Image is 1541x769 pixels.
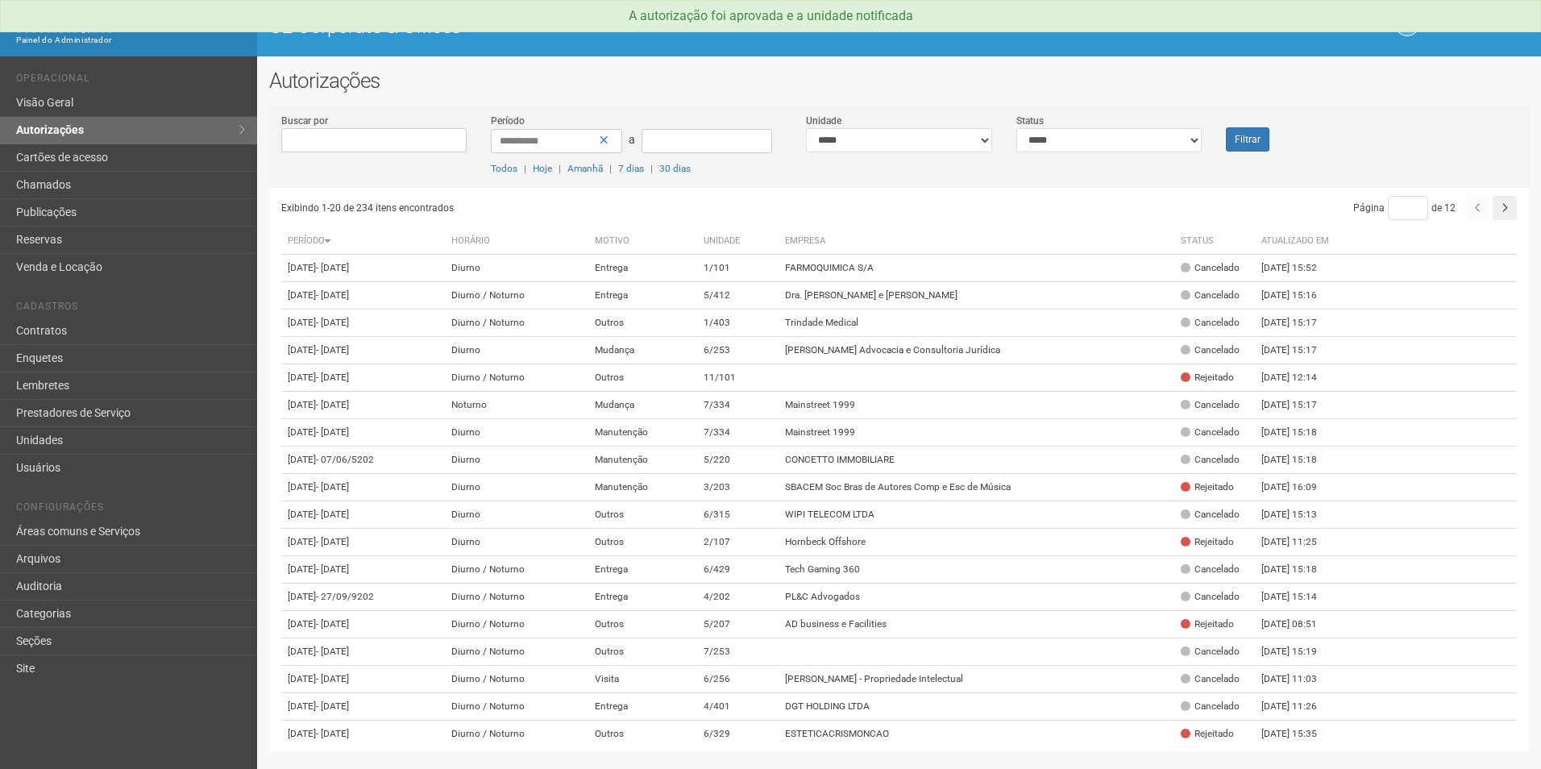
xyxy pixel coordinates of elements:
[1181,371,1234,384] div: Rejeitado
[316,426,349,438] span: - [DATE]
[281,474,446,501] td: [DATE]
[445,693,588,721] td: Diurno / Noturno
[1181,590,1240,604] div: Cancelado
[316,563,349,575] span: - [DATE]
[269,69,1529,93] h2: Autorizações
[697,638,779,666] td: 7/253
[588,474,698,501] td: Manutenção
[697,310,779,337] td: 1/403
[697,693,779,721] td: 4/401
[588,611,698,638] td: Outros
[588,310,698,337] td: Outros
[1181,261,1240,275] div: Cancelado
[445,310,588,337] td: Diurno / Noturno
[445,584,588,611] td: Diurno / Noturno
[1255,529,1344,556] td: [DATE] 11:25
[445,474,588,501] td: Diurno
[281,529,446,556] td: [DATE]
[697,474,779,501] td: 3/203
[588,529,698,556] td: Outros
[445,282,588,310] td: Diurno / Noturno
[588,721,698,748] td: Outros
[618,163,644,174] a: 7 dias
[779,228,1173,255] th: Empresa
[316,646,349,657] span: - [DATE]
[1181,563,1240,576] div: Cancelado
[1255,611,1344,638] td: [DATE] 08:51
[445,364,588,392] td: Diurno / Noturno
[588,501,698,529] td: Outros
[1255,556,1344,584] td: [DATE] 15:18
[697,364,779,392] td: 11/101
[1226,127,1269,152] button: Filtrar
[445,721,588,748] td: Diurno / Noturno
[697,584,779,611] td: 4/202
[1353,202,1456,214] span: Página de 12
[1181,289,1240,302] div: Cancelado
[779,392,1173,419] td: Mainstreet 1999
[779,255,1173,282] td: FARMOQUIMICA S/A
[316,673,349,684] span: - [DATE]
[1181,316,1240,330] div: Cancelado
[281,693,446,721] td: [DATE]
[1255,638,1344,666] td: [DATE] 15:19
[316,481,349,493] span: - [DATE]
[1181,727,1234,741] div: Rejeitado
[588,364,698,392] td: Outros
[629,133,635,146] span: a
[588,419,698,447] td: Manutenção
[779,666,1173,693] td: [PERSON_NAME] - Propriedade Intelectual
[1255,364,1344,392] td: [DATE] 12:14
[779,337,1173,364] td: [PERSON_NAME] Advocacia e Consultoria Jurídica
[445,419,588,447] td: Diurno
[281,584,446,611] td: [DATE]
[445,255,588,282] td: Diurno
[524,163,526,174] span: |
[779,310,1173,337] td: Trindade Medical
[445,392,588,419] td: Noturno
[1255,255,1344,282] td: [DATE] 15:52
[588,255,698,282] td: Entrega
[281,611,446,638] td: [DATE]
[316,289,349,301] span: - [DATE]
[1255,474,1344,501] td: [DATE] 16:09
[806,114,841,128] label: Unidade
[779,721,1173,748] td: ESTETICACRISMONCAO
[1255,310,1344,337] td: [DATE] 15:17
[697,255,779,282] td: 1/101
[779,529,1173,556] td: Hornbeck Offshore
[491,163,517,174] a: Todos
[281,337,446,364] td: [DATE]
[491,114,525,128] label: Período
[1181,453,1240,467] div: Cancelado
[588,638,698,666] td: Outros
[779,501,1173,529] td: WIPI TELECOM LTDA
[1181,343,1240,357] div: Cancelado
[533,163,552,174] a: Hoje
[445,337,588,364] td: Diurno
[1255,337,1344,364] td: [DATE] 15:17
[316,399,349,410] span: - [DATE]
[697,392,779,419] td: 7/334
[281,255,446,282] td: [DATE]
[588,447,698,474] td: Manutenção
[588,282,698,310] td: Entrega
[445,611,588,638] td: Diurno / Noturno
[281,196,899,220] div: Exibindo 1-20 de 234 itens encontrados
[588,556,698,584] td: Entrega
[1255,282,1344,310] td: [DATE] 15:16
[316,262,349,273] span: - [DATE]
[281,282,446,310] td: [DATE]
[697,611,779,638] td: 5/207
[316,372,349,383] span: - [DATE]
[445,529,588,556] td: Diurno
[588,584,698,611] td: Entrega
[281,364,446,392] td: [DATE]
[567,163,603,174] a: Amanhã
[16,501,245,518] li: Configurações
[779,611,1173,638] td: AD business e Facilities
[269,16,887,37] h1: O2 Corporate & Offices
[445,666,588,693] td: Diurno / Noturno
[1181,508,1240,522] div: Cancelado
[779,584,1173,611] td: PL&C Advogados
